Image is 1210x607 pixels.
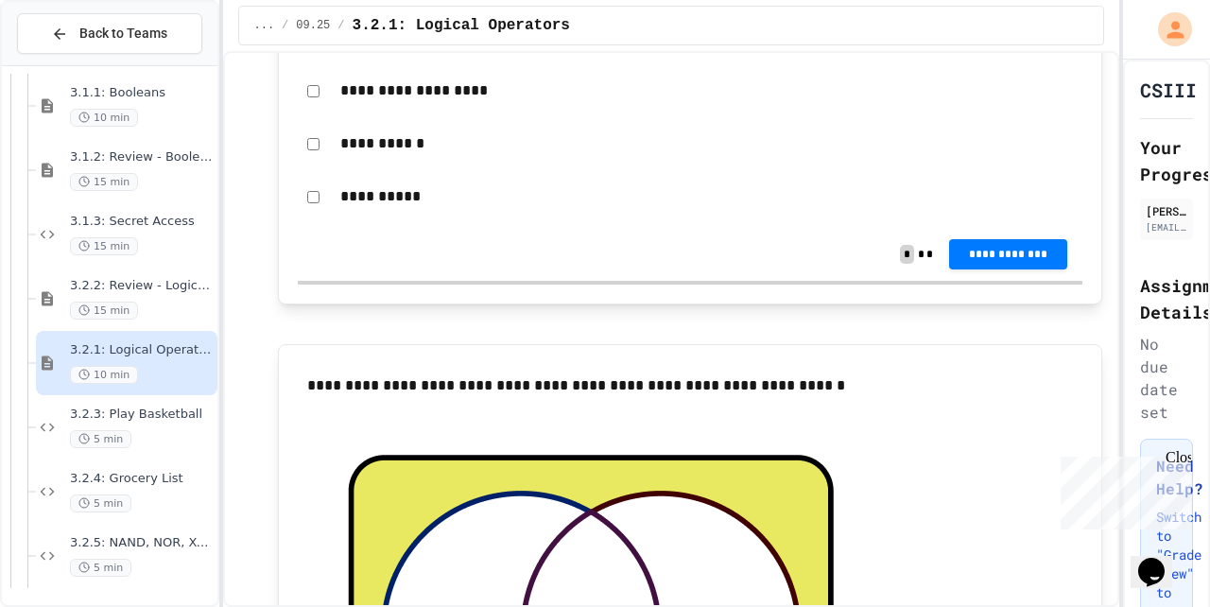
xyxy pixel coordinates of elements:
[70,430,131,448] span: 5 min
[282,18,288,33] span: /
[296,18,330,33] span: 09.25
[1140,77,1197,103] h1: CSIII
[70,85,214,101] span: 3.1.1: Booleans
[1146,202,1187,219] div: [PERSON_NAME]
[70,366,138,384] span: 10 min
[1138,8,1197,51] div: My Account
[70,494,131,512] span: 5 min
[1053,449,1191,529] iframe: chat widget
[70,278,214,294] span: 3.2.2: Review - Logical Operators
[337,18,344,33] span: /
[1146,220,1187,234] div: [EMAIL_ADDRESS][DOMAIN_NAME]
[70,214,214,230] span: 3.1.3: Secret Access
[79,24,167,43] span: Back to Teams
[1131,531,1191,588] iframe: chat widget
[70,471,214,487] span: 3.2.4: Grocery List
[70,173,138,191] span: 15 min
[353,14,570,37] span: 3.2.1: Logical Operators
[70,342,214,358] span: 3.2.1: Logical Operators
[70,149,214,165] span: 3.1.2: Review - Booleans
[70,407,214,423] span: 3.2.3: Play Basketball
[70,109,138,127] span: 10 min
[70,559,131,577] span: 5 min
[8,8,130,120] div: Chat with us now!Close
[254,18,275,33] span: ...
[1140,333,1193,424] div: No due date set
[70,535,214,551] span: 3.2.5: NAND, NOR, XOR
[1140,134,1193,187] h2: Your Progress
[17,13,202,54] button: Back to Teams
[1140,272,1193,325] h2: Assignment Details
[70,302,138,320] span: 15 min
[70,237,138,255] span: 15 min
